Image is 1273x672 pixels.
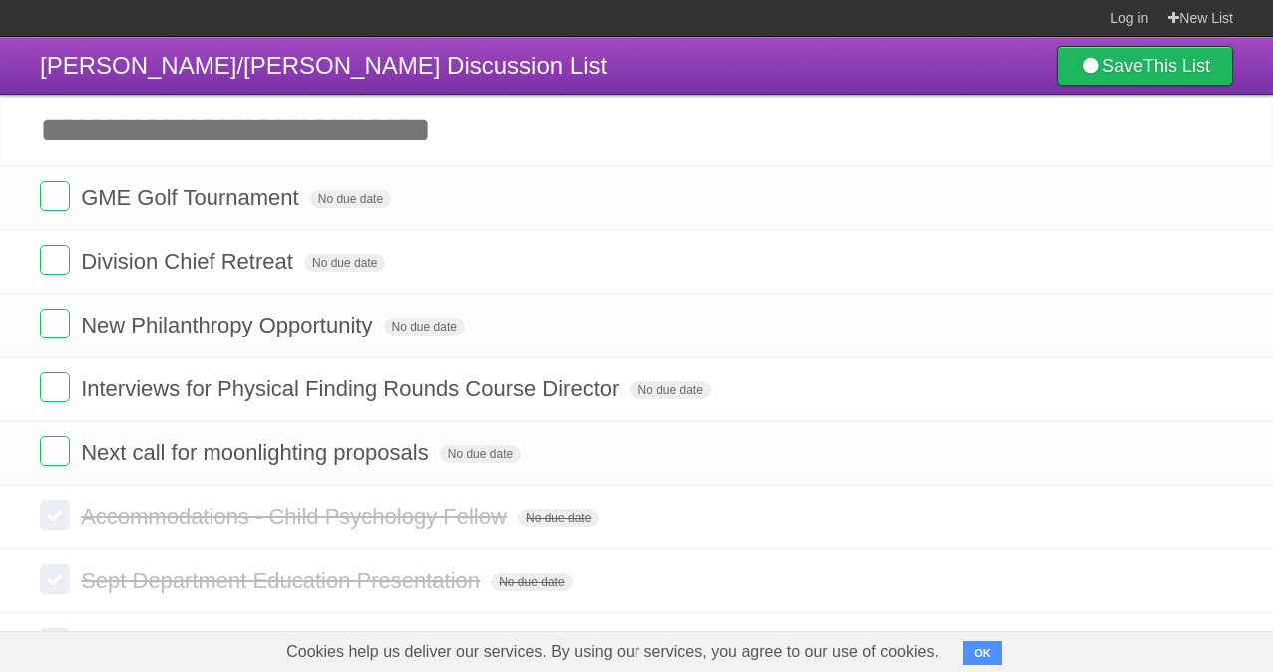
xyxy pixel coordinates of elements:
span: Cookies help us deliver our services. By using our services, you agree to our use of cookies. [266,632,959,672]
span: No due date [304,254,385,272]
span: New Philanthropy Opportunity [81,313,377,337]
button: OK [963,641,1002,665]
span: [PERSON_NAME]/[PERSON_NAME] Discussion List [40,52,607,79]
label: Done [40,245,70,275]
span: Interviews for Physical Finding Rounds Course Director [81,376,624,401]
span: No due date [518,509,599,527]
label: Done [40,181,70,211]
span: Accommodations - Child Psychology Fellow [81,504,512,529]
b: This List [1143,56,1210,76]
label: Done [40,436,70,466]
label: Done [40,564,70,594]
span: Sept Department Education Presentation [81,568,485,593]
label: Done [40,309,70,338]
span: Division Chief Retreat [81,249,298,274]
span: No due date [384,318,465,336]
span: No due date [630,381,710,399]
span: No due date [491,573,572,591]
label: Done [40,628,70,658]
span: No due date [440,445,521,463]
label: Done [40,500,70,530]
span: No due date [310,190,391,208]
span: GME Golf Tournament [81,185,303,210]
span: Next call for moonlighting proposals [81,440,434,465]
label: Done [40,372,70,402]
a: SaveThis List [1057,46,1233,86]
